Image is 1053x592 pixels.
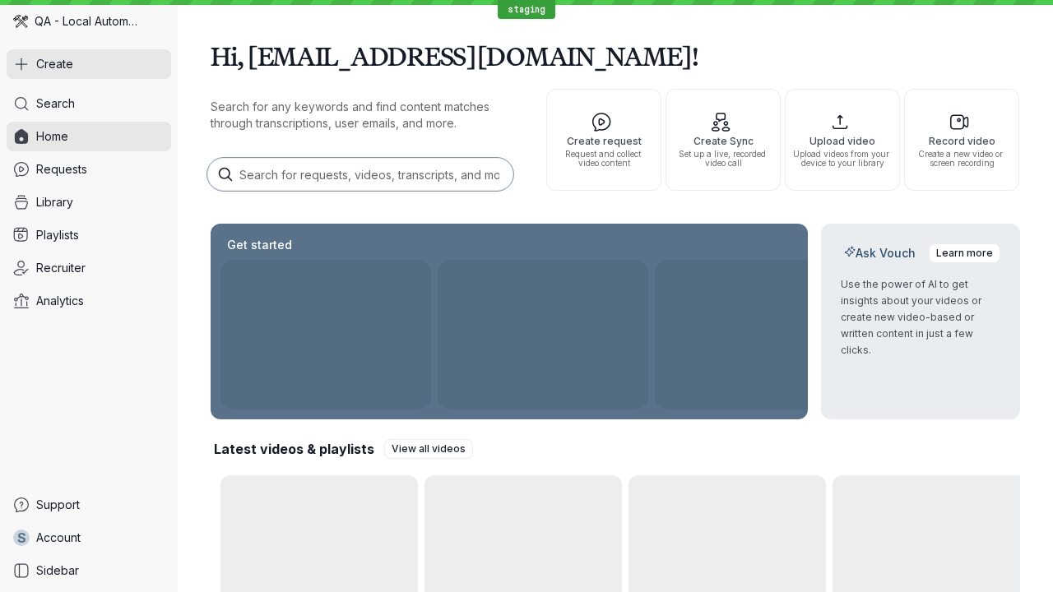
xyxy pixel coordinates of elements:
[912,136,1012,146] span: Record video
[36,128,68,145] span: Home
[7,490,171,520] a: Support
[211,99,517,132] p: Search for any keywords and find content matches through transcriptions, user emails, and more.
[904,89,1019,191] button: Record videoCreate a new video or screen recording
[673,150,773,168] span: Set up a live, recorded video call
[673,136,773,146] span: Create Sync
[7,155,171,184] a: Requests
[912,150,1012,168] span: Create a new video or screen recording
[17,530,26,546] span: s
[36,562,79,579] span: Sidebar
[36,497,80,513] span: Support
[392,441,466,457] span: View all videos
[546,89,661,191] button: Create requestRequest and collect video content
[929,243,1000,263] a: Learn more
[841,276,1000,358] p: Use the power of AI to get insights about your videos or create new video-based or written conten...
[7,7,171,36] div: QA - Local Automation
[7,89,171,118] a: Search
[384,439,473,459] a: View all videos
[7,220,171,250] a: Playlists
[13,14,28,29] img: QA - Local Automation avatar
[792,150,893,168] span: Upload videos from your device to your library
[7,187,171,217] a: Library
[7,286,171,316] a: Analytics
[841,245,919,261] h2: Ask Vouch
[36,56,73,72] span: Create
[785,89,900,191] button: Upload videoUpload videos from your device to your library
[36,194,73,210] span: Library
[224,237,295,253] h2: Get started
[666,89,781,191] button: Create SyncSet up a live, recorded video call
[36,260,86,276] span: Recruiter
[7,253,171,283] a: Recruiter
[211,33,1020,79] h1: Hi, [EMAIL_ADDRESS][DOMAIN_NAME]!
[36,530,81,546] span: Account
[36,293,84,309] span: Analytics
[35,13,140,30] span: QA - Local Automation
[36,95,75,112] span: Search
[792,136,893,146] span: Upload video
[7,523,171,553] a: sAccount
[554,150,654,168] span: Request and collect video content
[7,49,171,79] button: Create
[36,227,79,243] span: Playlists
[207,158,513,191] input: Search for requests, videos, transcripts, and more...
[7,122,171,151] a: Home
[554,136,654,146] span: Create request
[214,440,374,458] h2: Latest videos & playlists
[936,245,993,261] span: Learn more
[36,161,87,178] span: Requests
[7,556,171,585] a: Sidebar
